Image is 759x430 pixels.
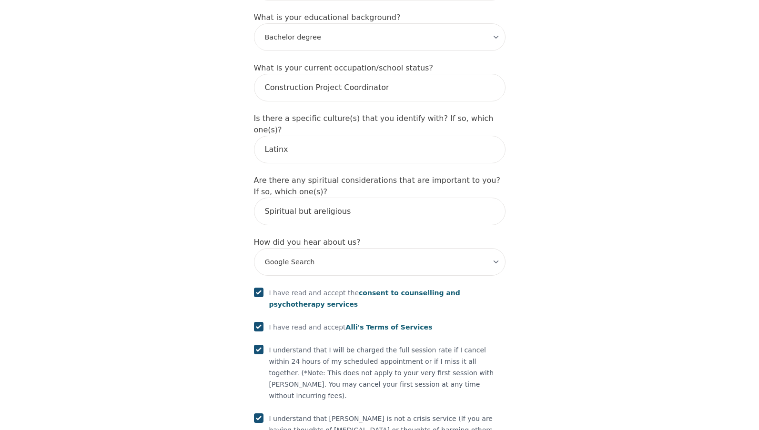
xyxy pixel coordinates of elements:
[254,114,494,134] label: Is there a specific culture(s) that you identify with? If so, which one(s)?
[269,321,433,333] p: I have read and accept
[254,176,500,196] label: Are there any spiritual considerations that are important to you? If so, which one(s)?
[346,323,433,331] span: Alli's Terms of Services
[254,63,433,72] label: What is your current occupation/school status?
[254,238,361,247] label: How did you hear about us?
[254,13,401,22] label: What is your educational background?
[269,287,506,310] p: I have read and accept the
[269,289,460,308] span: consent to counselling and psychotherapy services
[269,344,506,401] p: I understand that I will be charged the full session rate if I cancel within 24 hours of my sched...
